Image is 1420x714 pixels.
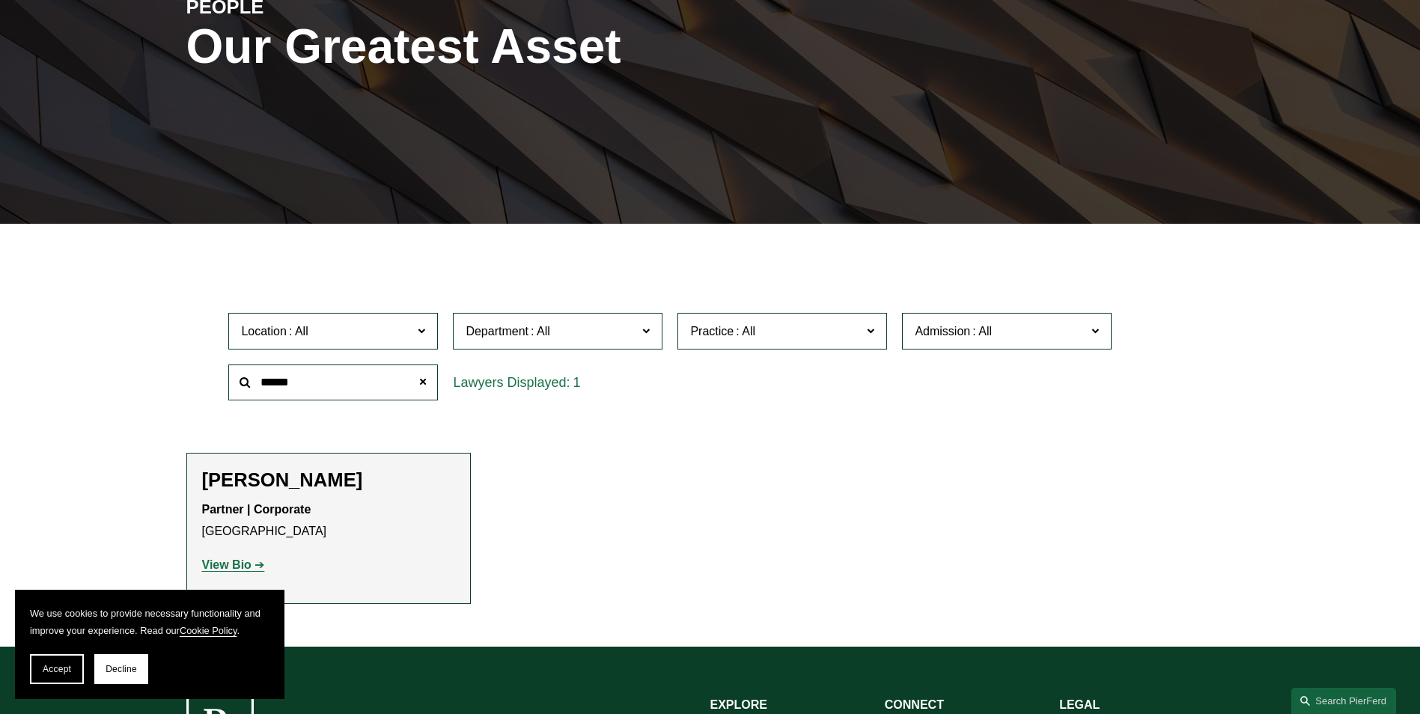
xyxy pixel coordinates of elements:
[106,664,137,674] span: Decline
[30,654,84,684] button: Accept
[94,654,148,684] button: Decline
[241,325,287,338] span: Location
[202,558,252,571] strong: View Bio
[885,698,944,711] strong: CONNECT
[202,558,265,571] a: View Bio
[710,698,767,711] strong: EXPLORE
[180,625,237,636] a: Cookie Policy
[1291,688,1396,714] a: Search this site
[15,590,284,699] section: Cookie banner
[915,325,970,338] span: Admission
[43,664,71,674] span: Accept
[30,605,269,639] p: We use cookies to provide necessary functionality and improve your experience. Read our .
[1059,698,1100,711] strong: LEGAL
[186,19,885,74] h1: Our Greatest Asset
[690,325,734,338] span: Practice
[573,375,580,390] span: 1
[202,469,455,492] h2: [PERSON_NAME]
[202,503,311,516] strong: Partner | Corporate
[202,499,455,543] p: [GEOGRAPHIC_DATA]
[466,325,528,338] span: Department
